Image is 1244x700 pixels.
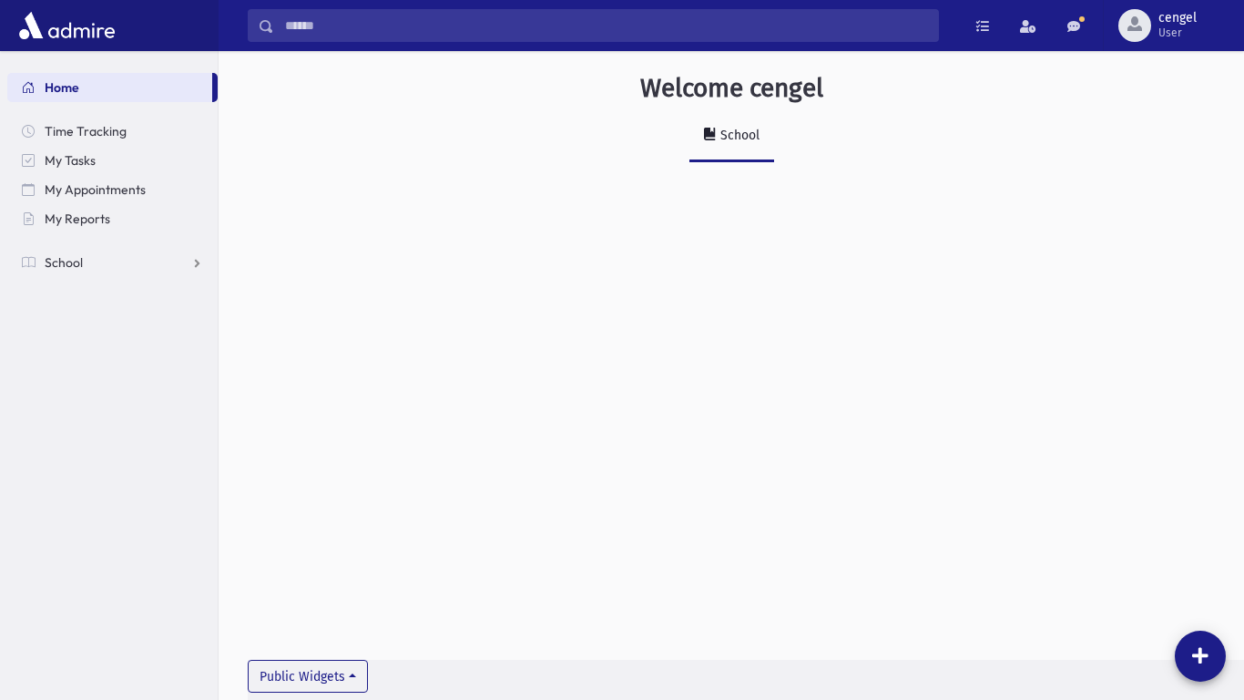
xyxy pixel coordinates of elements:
span: User [1158,26,1197,40]
a: My Reports [7,204,218,233]
a: My Tasks [7,146,218,175]
img: AdmirePro [15,7,119,44]
span: My Tasks [45,152,96,169]
a: Home [7,73,212,102]
button: Public Widgets [248,660,368,693]
span: My Appointments [45,181,146,198]
span: Time Tracking [45,123,127,139]
span: My Reports [45,211,110,227]
a: My Appointments [7,175,218,204]
span: cengel [1158,11,1197,26]
span: Home [45,79,79,96]
input: Search [274,9,938,42]
a: Time Tracking [7,117,218,146]
span: School [45,254,83,271]
h3: Welcome cengel [640,73,823,104]
div: School [717,128,760,143]
a: School [689,111,774,162]
a: School [7,248,218,277]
